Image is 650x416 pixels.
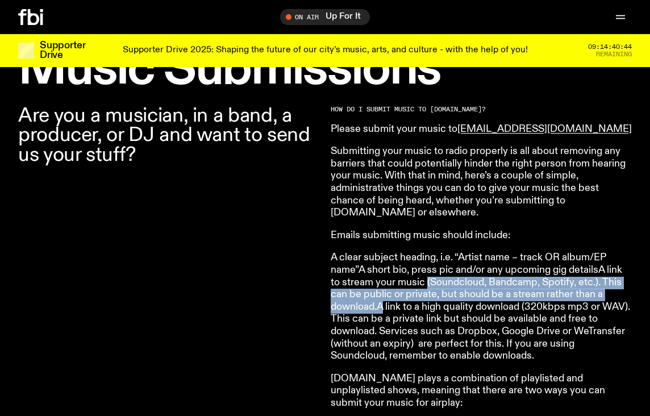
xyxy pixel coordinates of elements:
[280,9,370,25] button: On AirUp For It
[457,124,632,134] a: [EMAIL_ADDRESS][DOMAIN_NAME]
[588,44,632,50] span: 09:14:40:44
[331,123,632,136] p: Please submit your music to
[331,373,632,410] p: [DOMAIN_NAME] plays a combination of playlisted and unplaylisted shows, meaning that there are tw...
[331,252,632,362] p: A clear subject heading, i.e. “Artist name – track OR album/EP name”A short bio, press pic and/or...
[40,41,85,60] h3: Supporter Drive
[331,145,632,219] p: Submitting your music to radio properly is all about removing any barriers that could potentially...
[596,51,632,57] span: Remaining
[331,230,632,242] p: Emails submitting music should include:
[18,106,319,165] p: Are you a musician, in a band, a producer, or DJ and want to send us your stuff?
[123,45,528,56] p: Supporter Drive 2025: Shaping the future of our city’s music, arts, and culture - with the help o...
[331,106,632,113] h2: HOW DO I SUBMIT MUSIC TO [DOMAIN_NAME]?
[18,47,632,93] h1: Music Submissions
